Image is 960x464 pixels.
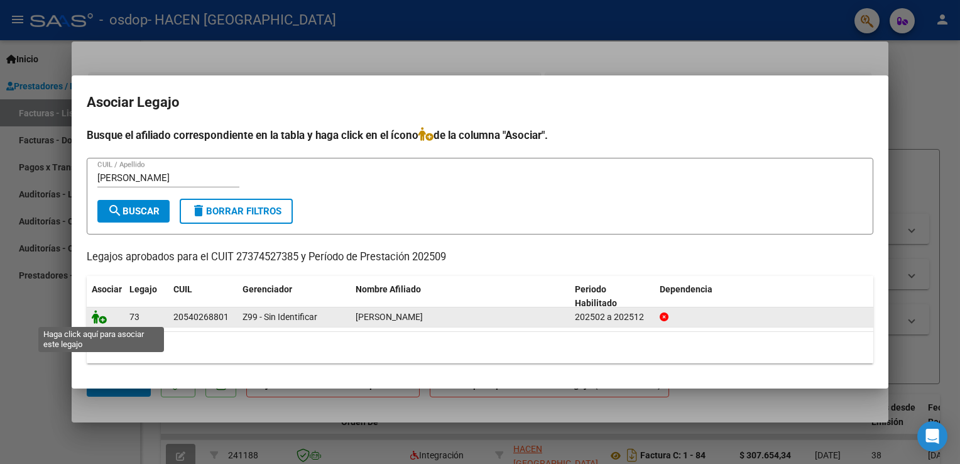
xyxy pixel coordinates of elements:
span: Nombre Afiliado [356,284,421,294]
datatable-header-cell: Legajo [124,276,168,318]
span: Periodo Habilitado [575,284,617,309]
p: Legajos aprobados para el CUIT 27374527385 y Período de Prestación 202509 [87,250,873,265]
span: Borrar Filtros [191,206,281,217]
span: Legajo [129,284,157,294]
span: Gerenciador [243,284,292,294]
mat-icon: delete [191,203,206,218]
datatable-header-cell: Gerenciador [237,276,351,318]
div: Open Intercom Messenger [917,421,947,451]
datatable-header-cell: Dependencia [655,276,874,318]
span: 73 [129,312,139,322]
button: Buscar [97,200,170,223]
div: 1 registros [87,332,873,363]
h2: Asociar Legajo [87,91,873,114]
datatable-header-cell: Asociar [87,276,124,318]
span: CUIL [173,284,192,294]
div: 202502 a 202512 [575,310,650,324]
span: Z99 - Sin Identificar [243,312,317,322]
span: ARGAÑARAZ MARTIN LORENZO [356,312,423,322]
div: 20540268801 [173,310,229,324]
button: Borrar Filtros [180,199,293,224]
datatable-header-cell: Nombre Afiliado [351,276,570,318]
mat-icon: search [107,203,123,218]
span: Asociar [92,284,122,294]
span: Dependencia [660,284,712,294]
span: Buscar [107,206,160,217]
datatable-header-cell: CUIL [168,276,237,318]
h4: Busque el afiliado correspondiente en la tabla y haga click en el ícono de la columna "Asociar". [87,127,873,143]
datatable-header-cell: Periodo Habilitado [570,276,655,318]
